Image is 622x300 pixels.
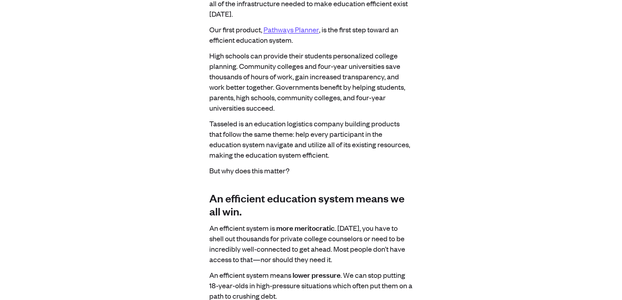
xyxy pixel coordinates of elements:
p: An efficient system is . [DATE], you have to shell out thousands for private college counselors o... [209,223,413,264]
p: High schools can provide their students personalized college planning. Community colleges and fou... [209,50,413,113]
h3: An efficient education system means we all win. [209,191,413,217]
span: more meritocratic [276,223,335,232]
p: Tasseled is an education logistics company building products that follow the same theme: help eve... [209,118,413,160]
p: Our first product, , is the first step toward an efficient education system. [209,24,413,45]
p: But why does this matter? [209,165,413,176]
a: Pathways Planner [263,24,319,35]
span: lower pressure [293,270,341,279]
